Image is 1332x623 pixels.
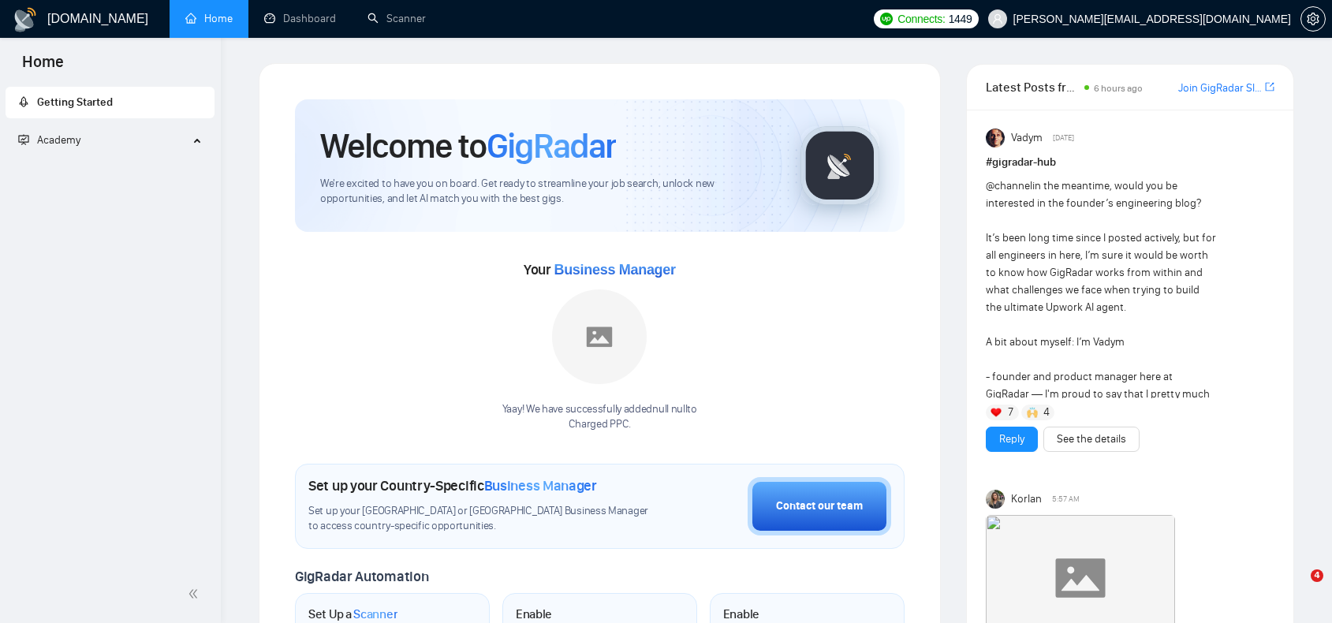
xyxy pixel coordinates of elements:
span: 7 [1008,405,1013,420]
h1: Set Up a [308,606,397,622]
h1: Set up your Country-Specific [308,477,597,494]
span: 6 hours ago [1094,83,1143,94]
span: 4 [1311,569,1323,582]
img: gigradar-logo.png [800,126,879,205]
p: Charged PPC . [502,417,697,432]
span: @channel [986,179,1032,192]
div: Yaay! We have successfully added null null to [502,402,697,432]
a: homeHome [185,12,233,25]
img: Korlan [986,490,1005,509]
img: logo [13,7,38,32]
span: Getting Started [37,95,113,109]
button: Reply [986,427,1038,452]
span: Business Manager [554,262,675,278]
span: Latest Posts from the GigRadar Community [986,77,1080,97]
span: GigRadar Automation [295,568,428,585]
img: upwork-logo.png [880,13,893,25]
span: GigRadar [487,125,616,167]
span: Academy [18,133,80,147]
img: ❤️ [991,407,1002,418]
a: See the details [1057,431,1126,448]
span: 5:57 AM [1052,492,1080,506]
span: fund-projection-screen [18,134,29,145]
button: See the details [1043,427,1140,452]
a: searchScanner [368,12,426,25]
span: Business Manager [484,477,597,494]
li: Getting Started [6,87,215,118]
h1: Welcome to [320,125,616,167]
span: [DATE] [1053,131,1074,145]
span: Set up your [GEOGRAPHIC_DATA] or [GEOGRAPHIC_DATA] Business Manager to access country-specific op... [308,504,658,534]
span: Scanner [353,606,397,622]
span: Connects: [897,10,945,28]
span: user [992,13,1003,24]
a: dashboardDashboard [264,12,336,25]
span: setting [1301,13,1325,25]
a: Reply [999,431,1024,448]
img: 🙌 [1027,407,1038,418]
iframe: Intercom live chat [1278,569,1316,607]
div: Contact our team [776,498,863,515]
span: Your [524,261,676,278]
span: 4 [1043,405,1050,420]
span: Korlan [1011,491,1042,508]
button: Contact our team [748,477,891,535]
span: We're excited to have you on board. Get ready to streamline your job search, unlock new opportuni... [320,177,775,207]
img: placeholder.png [552,289,647,384]
span: rocket [18,96,29,107]
button: setting [1300,6,1326,32]
span: Academy [37,133,80,147]
a: Join GigRadar Slack Community [1178,80,1262,97]
span: 1449 [949,10,972,28]
span: export [1265,80,1274,93]
img: Vadym [986,129,1005,147]
a: export [1265,80,1274,95]
a: setting [1300,13,1326,25]
h1: # gigradar-hub [986,154,1274,171]
span: Home [9,50,76,84]
span: double-left [188,586,203,602]
span: Vadym [1011,129,1043,147]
